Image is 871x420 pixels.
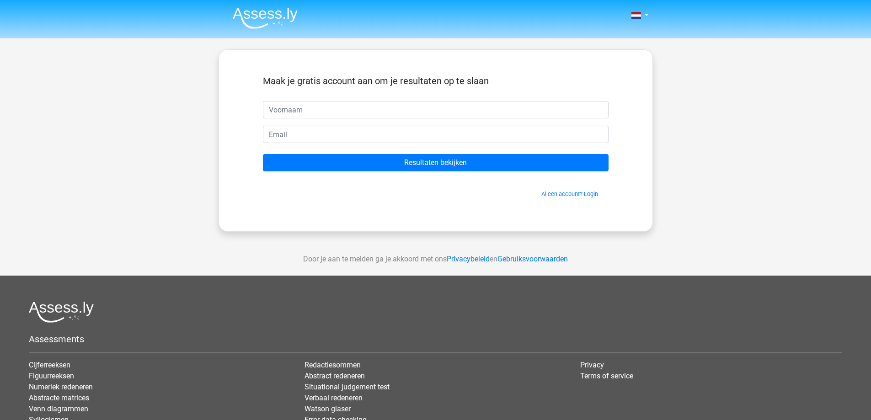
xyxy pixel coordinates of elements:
a: Privacybeleid [447,255,490,263]
a: Redactiesommen [305,361,361,369]
img: Assessly logo [29,301,94,323]
a: Figuurreeksen [29,372,74,380]
a: Verbaal redeneren [305,393,363,402]
a: Al een account? Login [541,191,598,197]
h5: Maak je gratis account aan om je resultaten op te slaan [263,75,609,86]
a: Abstract redeneren [305,372,365,380]
input: Voornaam [263,101,609,118]
input: Email [263,126,609,143]
a: Situational judgement test [305,383,390,391]
input: Resultaten bekijken [263,154,609,171]
a: Terms of service [580,372,633,380]
a: Watson glaser [305,404,351,413]
a: Cijferreeksen [29,361,70,369]
a: Numeriek redeneren [29,383,93,391]
h5: Assessments [29,334,842,345]
a: Venn diagrammen [29,404,88,413]
img: Assessly [233,7,298,29]
a: Abstracte matrices [29,393,89,402]
a: Privacy [580,361,604,369]
a: Gebruiksvoorwaarden [497,255,568,263]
